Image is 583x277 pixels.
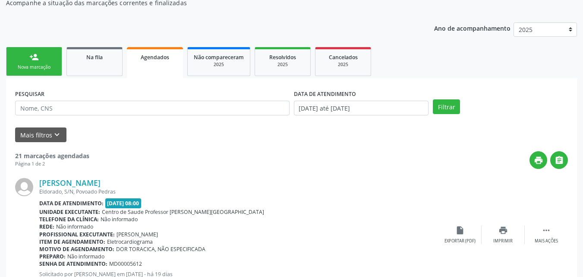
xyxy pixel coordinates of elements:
strong: 21 marcações agendadas [15,152,89,160]
i: print [498,226,508,235]
b: Rede: [39,223,54,230]
span: DOR TORACICA, NÃO ESPECIFICADA [116,245,205,253]
i: print [534,156,543,165]
span: Não compareceram [194,54,244,61]
div: Página 1 de 2 [15,160,89,168]
i: insert_drive_file [455,226,465,235]
i:  [555,156,564,165]
div: Mais ações [535,238,558,244]
span: Não informado [56,223,93,230]
div: Eldorado, S/N, Povoado Pedras [39,188,438,195]
button: Filtrar [433,99,460,114]
b: Item de agendamento: [39,238,105,245]
div: 2025 [261,61,304,68]
b: Data de atendimento: [39,200,104,207]
div: 2025 [194,61,244,68]
span: Eletrocardiograma [107,238,153,245]
b: Preparo: [39,253,66,260]
label: PESQUISAR [15,87,44,101]
span: [PERSON_NAME] [117,231,158,238]
span: Resolvidos [269,54,296,61]
button: print [529,151,547,169]
span: Na fila [86,54,103,61]
input: Nome, CNS [15,101,290,115]
div: Nova marcação [13,64,56,70]
div: Exportar (PDF) [444,238,476,244]
b: Unidade executante: [39,208,100,216]
span: [DATE] 08:00 [105,198,142,208]
img: img [15,178,33,196]
div: Imprimir [493,238,513,244]
button: Mais filtroskeyboard_arrow_down [15,127,66,143]
span: Agendados [141,54,169,61]
span: Não informado [67,253,104,260]
b: Profissional executante: [39,231,115,238]
div: person_add [29,52,39,62]
label: DATA DE ATENDIMENTO [294,87,356,101]
button:  [550,151,568,169]
a: [PERSON_NAME] [39,178,101,188]
span: Centro de Saude Professor [PERSON_NAME][GEOGRAPHIC_DATA] [102,208,264,216]
b: Motivo de agendamento: [39,245,114,253]
b: Telefone da clínica: [39,216,99,223]
span: Não informado [101,216,138,223]
span: MD00005612 [109,260,142,267]
input: Selecione um intervalo [294,101,429,115]
b: Senha de atendimento: [39,260,107,267]
p: Ano de acompanhamento [434,22,511,33]
div: 2025 [321,61,365,68]
i:  [542,226,551,235]
i: keyboard_arrow_down [52,130,62,140]
span: Cancelados [329,54,358,61]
